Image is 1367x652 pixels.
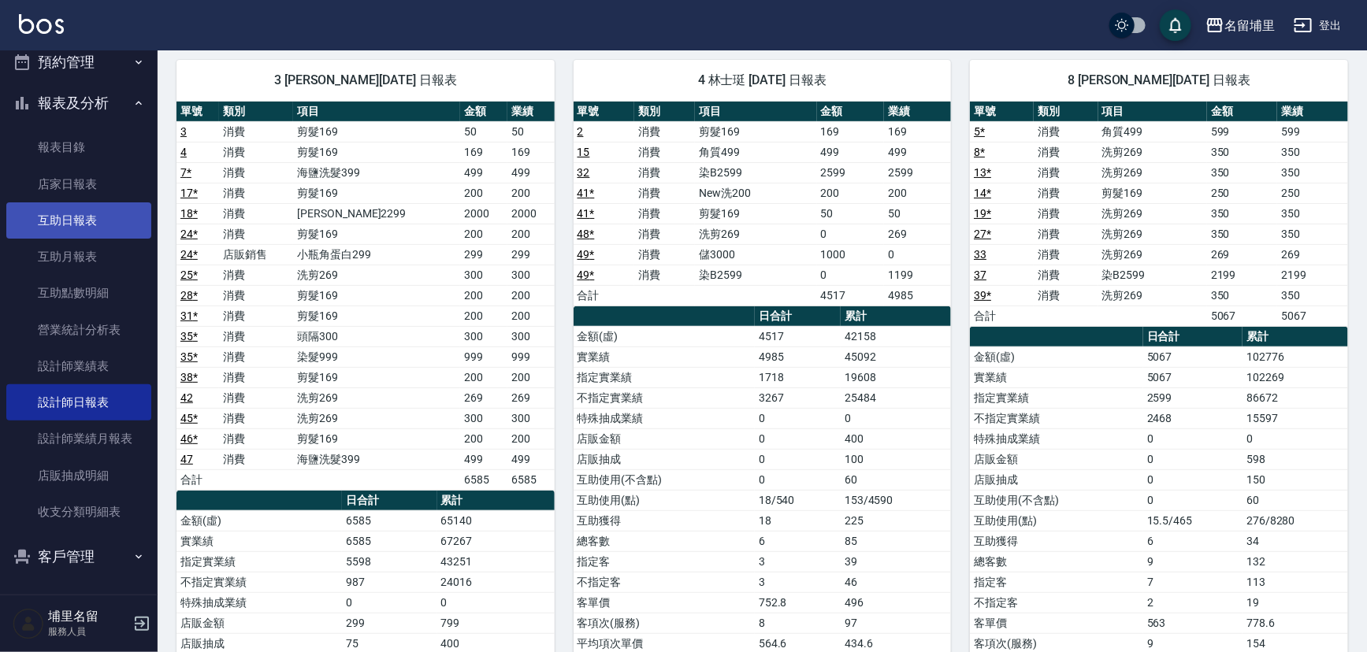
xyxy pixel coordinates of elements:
td: 指定客 [574,551,755,572]
td: 消費 [634,265,695,285]
td: 消費 [219,306,293,326]
td: 113 [1243,572,1348,592]
td: 200 [460,183,507,203]
th: 業績 [1277,102,1348,122]
td: 消費 [1034,265,1098,285]
td: 指定實業績 [574,367,755,387]
td: 200 [507,306,555,326]
td: 0 [1143,490,1243,510]
th: 類別 [1034,102,1098,122]
td: 2000 [507,203,555,224]
td: 200 [460,285,507,306]
td: 6585 [342,531,437,551]
td: New洗200 [695,183,816,203]
th: 金額 [460,102,507,122]
a: 報表目錄 [6,129,151,165]
td: 19608 [841,367,951,387]
td: 350 [1207,224,1277,244]
th: 累計 [1243,327,1348,347]
td: 消費 [219,346,293,367]
th: 項目 [1098,102,1207,122]
td: 3 [755,551,841,572]
td: 50 [817,203,884,224]
td: 2599 [1143,387,1243,408]
td: 互助使用(不含點) [574,469,755,490]
td: 頭隔300 [293,326,460,346]
td: 消費 [1034,121,1098,142]
td: 消費 [219,285,293,306]
td: 999 [460,346,507,367]
td: 合計 [574,285,634,306]
td: 0 [755,408,841,428]
td: 消費 [634,183,695,203]
td: 消費 [1034,224,1098,244]
a: 收支分類明細表 [6,494,151,530]
td: 消費 [1034,142,1098,162]
td: 300 [507,408,555,428]
td: 300 [507,265,555,285]
td: 洗剪269 [293,387,460,408]
td: 4517 [817,285,884,306]
td: 消費 [219,387,293,408]
a: 4 [180,146,187,158]
td: 0 [1243,428,1348,449]
td: 消費 [634,162,695,183]
td: 269 [1277,244,1348,265]
td: 250 [1277,183,1348,203]
td: 0 [817,224,884,244]
th: 金額 [817,102,884,122]
a: 3 [180,125,187,138]
a: 37 [974,269,986,281]
td: 46 [841,572,951,592]
td: 65140 [437,510,555,531]
td: 店販抽成 [970,469,1143,490]
img: Person [13,608,44,639]
td: 0 [1143,469,1243,490]
td: 指定客 [970,572,1143,592]
td: 200 [460,306,507,326]
div: 名留埔里 [1224,16,1275,35]
td: 5067 [1277,306,1348,326]
td: 0 [841,408,951,428]
h5: 埔里名留 [48,609,128,624]
td: 染髮999 [293,346,460,367]
td: 6 [1143,531,1243,551]
td: 染B2599 [695,265,816,285]
th: 日合計 [1143,327,1243,347]
td: 金額(虛) [970,346,1143,367]
td: 6585 [342,510,437,531]
a: 互助日報表 [6,202,151,239]
th: 項目 [293,102,460,122]
td: 2 [1143,592,1243,613]
td: 15597 [1243,408,1348,428]
button: 登出 [1287,11,1348,40]
td: 店販抽成 [574,449,755,469]
td: 3 [755,572,841,592]
td: 7 [1143,572,1243,592]
td: 不指定客 [574,572,755,592]
td: 1000 [817,244,884,265]
td: 剪髮169 [293,285,460,306]
td: 剪髮169 [695,121,816,142]
td: 50 [507,121,555,142]
a: 互助點數明細 [6,275,151,311]
td: 100 [841,449,951,469]
td: 總客數 [970,551,1143,572]
td: 洗剪269 [293,408,460,428]
td: 300 [460,326,507,346]
td: 18 [755,510,841,531]
td: 200 [507,183,555,203]
td: 299 [460,244,507,265]
a: 15 [578,146,590,158]
td: 45092 [841,346,951,367]
td: 200 [507,367,555,387]
td: 剪髮169 [293,428,460,449]
td: 350 [1277,285,1348,306]
td: 42158 [841,326,951,346]
td: 350 [1207,142,1277,162]
td: 店販金額 [574,428,755,449]
td: 2599 [884,162,951,183]
td: 特殊抽成業績 [970,428,1143,449]
button: 客戶管理 [6,536,151,577]
a: 設計師日報表 [6,384,151,420]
